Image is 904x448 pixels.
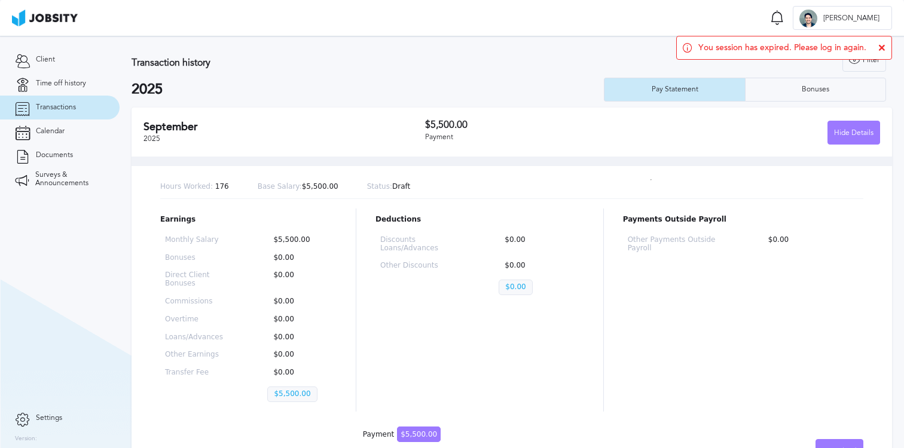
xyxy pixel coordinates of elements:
[36,56,55,64] span: Client
[132,57,544,68] h3: Transaction history
[799,10,817,27] div: B
[623,216,863,224] p: Payments Outside Payroll
[499,262,579,270] p: $0.00
[165,351,229,359] p: Other Earnings
[160,183,229,191] p: 176
[165,254,229,262] p: Bonuses
[267,236,332,244] p: $5,500.00
[165,297,229,306] p: Commissions
[165,333,229,342] p: Loans/Advances
[375,216,584,224] p: Deductions
[796,85,835,94] div: Bonuses
[628,236,724,253] p: Other Payments Outside Payroll
[397,426,441,442] span: $5,500.00
[143,121,425,133] h2: September
[267,333,332,342] p: $0.00
[165,369,229,377] p: Transfer Fee
[827,121,880,145] button: Hide Details
[36,127,65,136] span: Calendar
[36,103,76,112] span: Transactions
[367,183,411,191] p: Draft
[267,351,332,359] p: $0.00
[12,10,78,26] img: ab4bad089aa723f57921c736e9817d99.png
[698,43,866,53] span: You session has expired. Please log in again.
[143,134,160,143] span: 2025
[36,151,73,159] span: Documents
[646,85,704,94] div: Pay Statement
[499,280,532,295] p: $0.00
[160,216,337,224] p: Earnings
[499,236,579,253] p: $0.00
[165,236,229,244] p: Monthly Salary
[267,297,332,306] p: $0.00
[425,119,653,130] h3: $5,500.00
[36,79,86,88] span: Time off history
[745,78,886,102] button: Bonuses
[604,78,745,102] button: Pay Statement
[15,435,37,443] label: Version:
[267,386,317,402] p: $5,500.00
[165,315,229,324] p: Overtime
[36,414,62,422] span: Settings
[842,48,886,72] button: Filter
[363,431,441,439] div: Payment
[132,81,604,98] h2: 2025
[828,121,879,145] div: Hide Details
[160,182,213,191] span: Hours Worked:
[165,271,229,288] p: Direct Client Bonuses
[762,236,859,253] p: $0.00
[267,315,332,324] p: $0.00
[843,48,885,72] div: Filter
[793,6,892,30] button: B[PERSON_NAME]
[425,133,653,142] div: Payment
[367,182,392,191] span: Status:
[258,182,302,191] span: Base Salary:
[380,236,460,253] p: Discounts Loans/Advances
[267,369,332,377] p: $0.00
[35,171,105,188] span: Surveys & Announcements
[267,271,332,288] p: $0.00
[258,183,338,191] p: $5,500.00
[380,262,460,270] p: Other Discounts
[817,14,885,23] span: [PERSON_NAME]
[267,254,332,262] p: $0.00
